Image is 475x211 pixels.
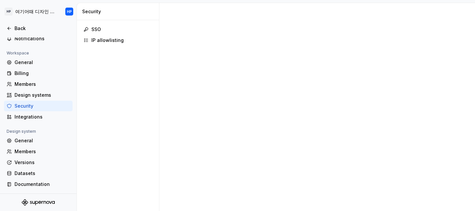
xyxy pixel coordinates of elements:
div: SSO [91,26,152,33]
a: Versions [4,157,73,168]
div: Datasets [15,170,70,177]
a: Datasets [4,168,73,179]
div: Back [15,25,70,32]
div: Notifications [15,35,70,42]
a: IP allowlisting [81,35,155,46]
div: Design systems [15,92,70,98]
div: General [15,137,70,144]
div: Workspace [4,49,32,57]
a: Billing [4,68,73,79]
svg: Supernova Logo [22,199,55,206]
div: Security [82,8,156,15]
div: IP allowlisting [91,37,152,44]
div: Design system [4,127,39,135]
a: Security [4,101,73,111]
div: HP [67,9,72,14]
a: Members [4,146,73,157]
a: Integrations [4,112,73,122]
div: HP [5,8,13,16]
div: Billing [15,70,70,77]
div: General [15,59,70,66]
a: Documentation [4,179,73,190]
a: General [4,135,73,146]
div: Integrations [15,114,70,120]
a: SSO [81,24,155,35]
div: Documentation [15,181,70,188]
a: Notifications [4,33,73,44]
div: Versions [15,159,70,166]
div: Members [15,81,70,88]
div: Security [15,103,70,109]
a: General [4,57,73,68]
button: HP여기어때 디자인 시스템HP [1,4,75,19]
div: 여기어때 디자인 시스템 [15,8,57,15]
a: Members [4,79,73,89]
a: Design systems [4,90,73,100]
a: Back [4,23,73,34]
div: Members [15,148,70,155]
